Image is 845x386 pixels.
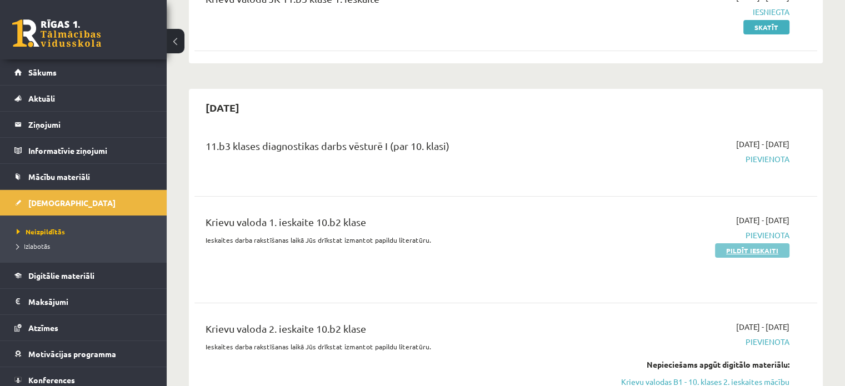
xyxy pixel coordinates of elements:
[606,359,789,370] div: Nepieciešams apgūt digitālo materiālu:
[28,323,58,333] span: Atzīmes
[28,67,57,77] span: Sākums
[28,93,55,103] span: Aktuāli
[14,315,153,340] a: Atzīmes
[28,289,153,314] legend: Maksājumi
[17,241,156,251] a: Izlabotās
[14,112,153,137] a: Ziņojumi
[17,227,65,236] span: Neizpildītās
[206,342,589,352] p: Ieskaites darba rakstīšanas laikā Jūs drīkstat izmantot papildu literatūru.
[736,214,789,226] span: [DATE] - [DATE]
[14,263,153,288] a: Digitālie materiāli
[606,153,789,165] span: Pievienota
[14,138,153,163] a: Informatīvie ziņojumi
[743,20,789,34] a: Skatīt
[206,235,589,245] p: Ieskaites darba rakstīšanas laikā Jūs drīkstat izmantot papildu literatūru.
[28,270,94,280] span: Digitālie materiāli
[715,243,789,258] a: Pildīt ieskaiti
[28,349,116,359] span: Motivācijas programma
[206,138,589,159] div: 11.b3 klases diagnostikas darbs vēsturē I (par 10. klasi)
[14,190,153,215] a: [DEMOGRAPHIC_DATA]
[736,138,789,150] span: [DATE] - [DATE]
[14,86,153,111] a: Aktuāli
[14,59,153,85] a: Sākums
[14,164,153,189] a: Mācību materiāli
[28,112,153,137] legend: Ziņojumi
[206,321,589,342] div: Krievu valoda 2. ieskaite 10.b2 klase
[14,341,153,367] a: Motivācijas programma
[17,227,156,237] a: Neizpildītās
[206,214,589,235] div: Krievu valoda 1. ieskaite 10.b2 klase
[28,172,90,182] span: Mācību materiāli
[28,198,116,208] span: [DEMOGRAPHIC_DATA]
[194,94,251,121] h2: [DATE]
[606,229,789,241] span: Pievienota
[12,19,101,47] a: Rīgas 1. Tālmācības vidusskola
[606,6,789,18] span: Iesniegta
[17,242,50,250] span: Izlabotās
[14,289,153,314] a: Maksājumi
[736,321,789,333] span: [DATE] - [DATE]
[28,138,153,163] legend: Informatīvie ziņojumi
[606,336,789,348] span: Pievienota
[28,375,75,385] span: Konferences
